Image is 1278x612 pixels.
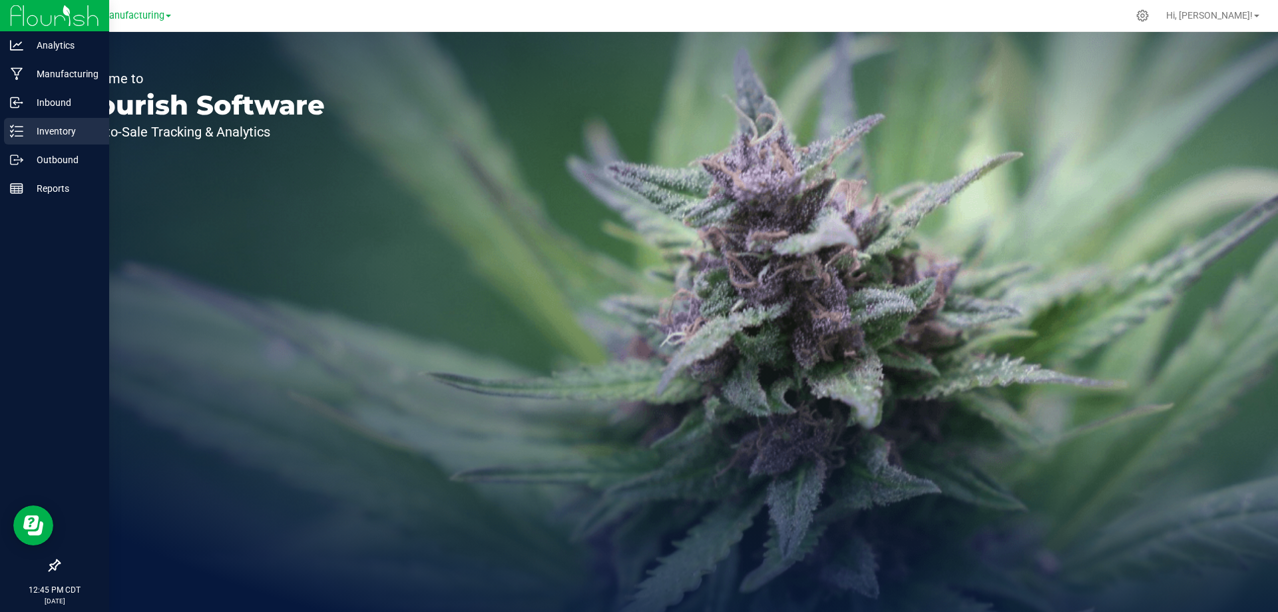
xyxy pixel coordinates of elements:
[6,584,103,596] p: 12:45 PM CDT
[23,180,103,196] p: Reports
[72,125,325,139] p: Seed-to-Sale Tracking & Analytics
[10,96,23,109] inline-svg: Inbound
[23,37,103,53] p: Analytics
[23,66,103,82] p: Manufacturing
[23,95,103,111] p: Inbound
[10,67,23,81] inline-svg: Manufacturing
[1134,9,1151,22] div: Manage settings
[23,152,103,168] p: Outbound
[72,92,325,119] p: Flourish Software
[13,505,53,545] iframe: Resource center
[10,153,23,166] inline-svg: Outbound
[1166,10,1253,21] span: Hi, [PERSON_NAME]!
[72,72,325,85] p: Welcome to
[101,10,164,21] span: Manufacturing
[10,125,23,138] inline-svg: Inventory
[10,39,23,52] inline-svg: Analytics
[10,182,23,195] inline-svg: Reports
[23,123,103,139] p: Inventory
[6,596,103,606] p: [DATE]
